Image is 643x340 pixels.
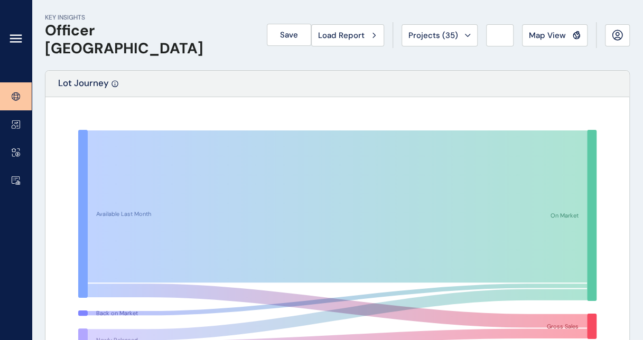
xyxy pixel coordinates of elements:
[58,77,109,97] p: Lot Journey
[280,30,298,40] span: Save
[408,30,458,41] span: Projects ( 35 )
[402,24,478,46] button: Projects (35)
[522,24,588,46] button: Map View
[318,30,365,41] span: Load Report
[45,13,254,22] p: KEY INSIGHTS
[311,24,384,46] button: Load Report
[267,24,311,46] button: Save
[45,22,254,57] h1: Officer [GEOGRAPHIC_DATA]
[529,30,566,41] span: Map View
